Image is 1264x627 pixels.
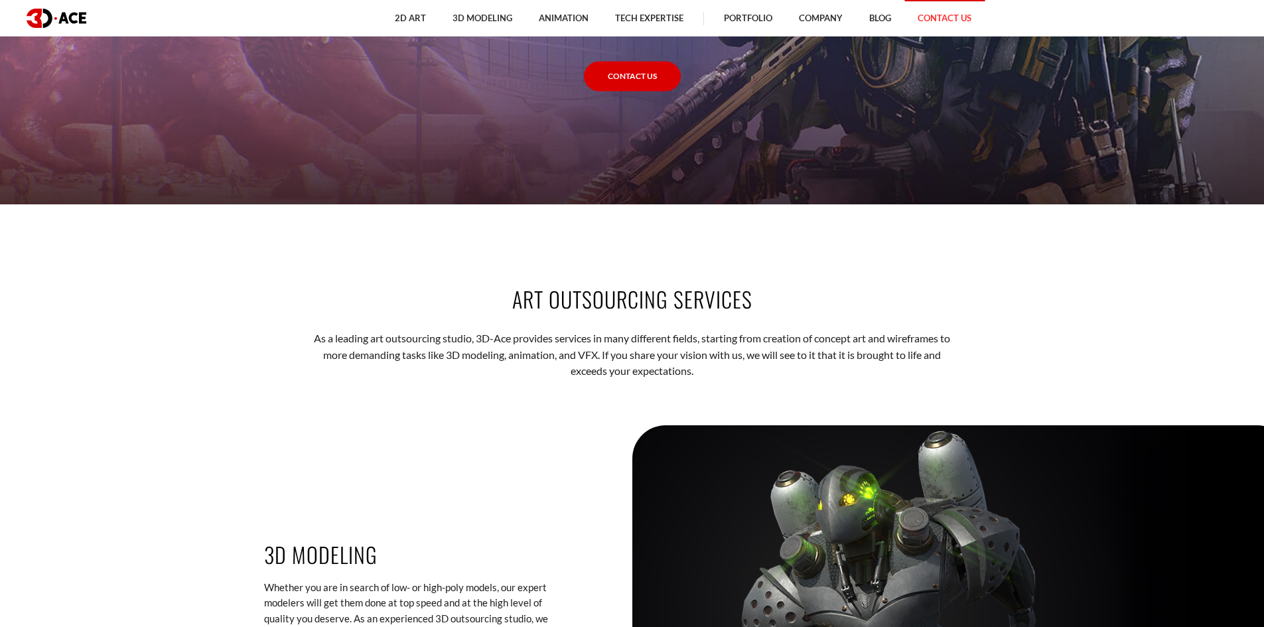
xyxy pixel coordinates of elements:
[305,330,959,379] p: As a leading art outsourcing studio, 3D-Ace provides services in many different fields, starting ...
[264,284,1001,314] h2: Art outsourcing services
[27,9,86,28] img: logo dark
[584,62,681,92] a: Contact Us
[264,539,559,569] h3: 3D Modeling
